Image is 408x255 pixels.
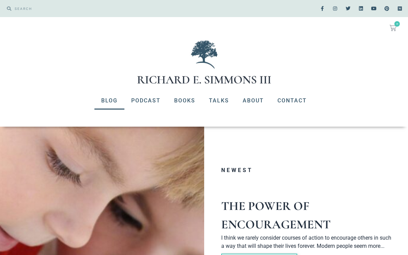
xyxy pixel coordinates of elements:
[221,234,395,250] p: I think we rarely consider courses of action to encourage others in such a way that will shape th...
[167,92,202,110] a: Books
[11,3,201,14] input: SEARCH
[271,92,314,110] a: Contact
[221,168,395,173] h3: Newest
[124,92,167,110] a: Podcast
[202,92,236,110] a: Talks
[94,92,124,110] a: Blog
[381,20,405,36] a: 0
[236,92,271,110] a: About
[394,21,400,27] span: 0
[221,199,331,232] a: The Power of Encouragement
